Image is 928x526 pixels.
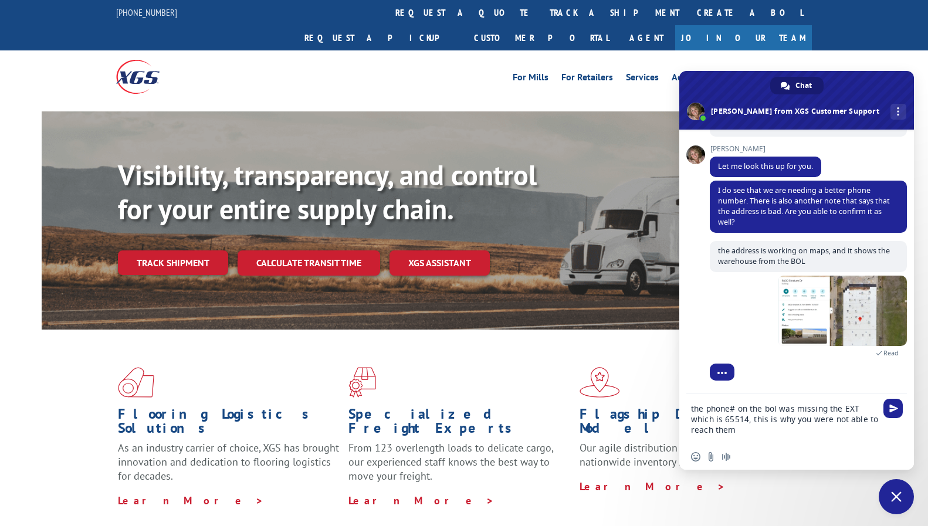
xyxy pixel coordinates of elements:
h1: Flooring Logistics Solutions [118,407,340,441]
a: For Mills [513,73,548,86]
span: Send a file [706,452,716,461]
a: Agent [618,25,675,50]
a: Learn More > [348,494,495,507]
a: Request a pickup [296,25,465,50]
a: Close chat [879,479,914,514]
h1: Specialized Freight Experts [348,407,570,441]
a: Join Our Team [675,25,812,50]
span: Our agile distribution network gives you nationwide inventory management on demand. [580,441,795,469]
span: the address is working on maps, and it shows the warehouse from the BOL [718,246,890,266]
span: Audio message [722,452,731,461]
span: Send [883,399,903,418]
b: Visibility, transparency, and control for your entire supply chain. [118,157,537,227]
span: As an industry carrier of choice, XGS has brought innovation and dedication to flooring logistics... [118,441,339,483]
img: xgs-icon-flagship-distribution-model-red [580,367,620,398]
a: Chat [770,77,824,94]
a: Calculate transit time [238,250,380,276]
span: I do see that we are needing a better phone number. There is also another note that says that the... [718,185,890,227]
span: Read [883,349,899,357]
img: xgs-icon-total-supply-chain-intelligence-red [118,367,154,398]
span: Let me look this up for you. [718,161,813,171]
textarea: Compose your message... [691,393,879,444]
a: For Retailers [561,73,613,86]
a: XGS ASSISTANT [390,250,490,276]
img: xgs-icon-focused-on-flooring-red [348,367,376,398]
a: [PHONE_NUMBER] [116,6,177,18]
a: Learn More > [580,480,726,493]
span: [PERSON_NAME] [710,145,821,153]
p: From 123 overlength loads to delicate cargo, our experienced staff knows the best way to move you... [348,441,570,493]
a: Services [626,73,659,86]
a: Learn More > [118,494,264,507]
span: Insert an emoji [691,452,700,461]
span: Chat [795,77,812,94]
a: Customer Portal [465,25,618,50]
a: Advantages [672,73,720,86]
h1: Flagship Distribution Model [580,407,801,441]
a: Track shipment [118,250,228,275]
